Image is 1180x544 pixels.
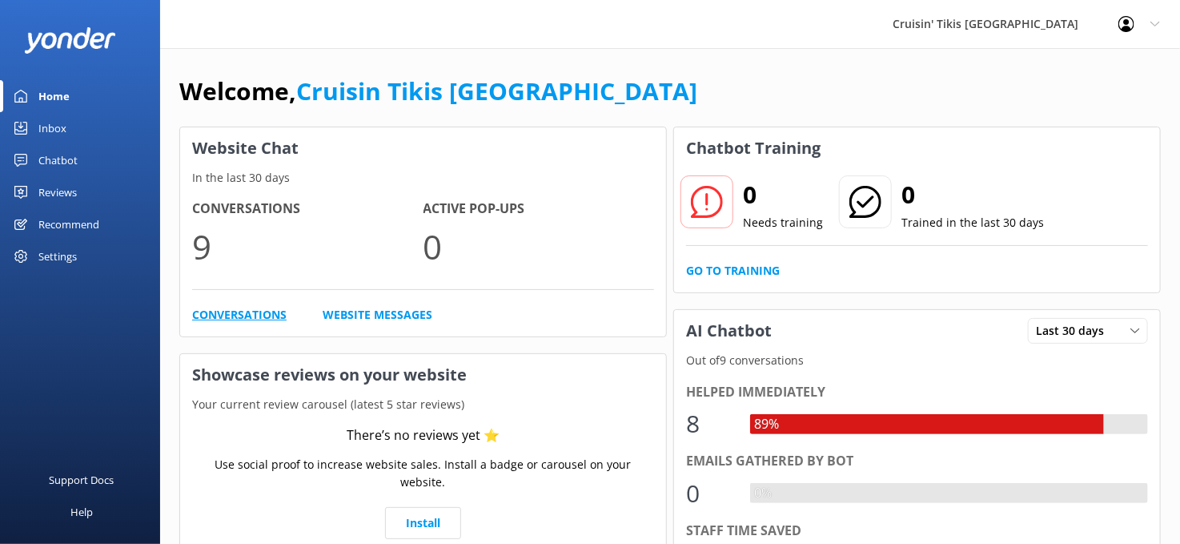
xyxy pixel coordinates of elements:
[901,214,1044,232] p: Trained in the last 30 days
[38,240,77,272] div: Settings
[674,352,1160,369] p: Out of 9 conversations
[323,306,432,324] a: Website Messages
[38,112,66,144] div: Inbox
[743,175,823,214] h2: 0
[192,199,423,220] h4: Conversations
[347,425,500,446] div: There’s no reviews yet ⭐
[743,214,823,232] p: Needs training
[686,451,1148,472] div: Emails gathered by bot
[674,310,784,352] h3: AI Chatbot
[180,354,666,396] h3: Showcase reviews on your website
[50,464,114,496] div: Support Docs
[38,208,99,240] div: Recommend
[686,382,1148,403] div: Helped immediately
[179,72,697,111] h1: Welcome,
[38,176,77,208] div: Reviews
[686,262,780,280] a: Go to Training
[180,127,666,169] h3: Website Chat
[686,521,1148,542] div: Staff time saved
[180,396,666,413] p: Your current review carousel (latest 5 star reviews)
[686,405,734,443] div: 8
[24,27,116,54] img: yonder-white-logo.png
[192,306,287,324] a: Conversations
[423,220,655,273] p: 0
[423,199,655,220] h4: Active Pop-ups
[1036,322,1114,340] span: Last 30 days
[192,220,423,273] p: 9
[38,80,70,112] div: Home
[180,169,666,187] p: In the last 30 days
[38,144,78,176] div: Chatbot
[296,75,697,107] a: Cruisin Tikis [GEOGRAPHIC_DATA]
[750,414,783,435] div: 89%
[686,474,734,513] div: 0
[674,127,833,169] h3: Chatbot Training
[385,507,461,539] a: Install
[70,496,93,528] div: Help
[901,175,1044,214] h2: 0
[750,483,776,504] div: 0%
[192,456,654,492] p: Use social proof to increase website sales. Install a badge or carousel on your website.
